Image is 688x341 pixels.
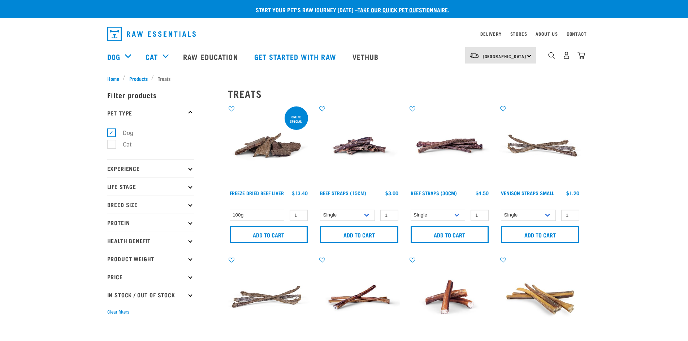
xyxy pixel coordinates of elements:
input: 1 [380,210,398,221]
input: Add to cart [501,226,579,243]
img: Raw Essentials Beef Straps 15cm 6 Pack [318,105,400,187]
img: user.png [563,52,570,59]
p: Life Stage [107,178,194,196]
a: Cat [146,51,158,62]
span: Products [129,75,148,82]
input: 1 [290,210,308,221]
p: Product Weight [107,250,194,268]
span: [GEOGRAPHIC_DATA] [483,55,527,57]
img: Raw Essentials Logo [107,27,196,41]
a: Get started with Raw [247,42,345,71]
img: Raw Essentials Steer Pizzle 15cm [318,256,400,338]
a: Beef Straps (30cm) [411,192,457,194]
img: Stack of 3 Venison Straps Treats for Pets [228,256,310,338]
nav: dropdown navigation [101,24,587,44]
a: Freeze Dried Beef Liver [230,192,284,194]
a: Beef Straps (15cm) [320,192,366,194]
a: Dog [107,51,120,62]
p: Protein [107,214,194,232]
input: Add to cart [411,226,489,243]
p: Filter products [107,86,194,104]
div: ONLINE SPECIAL! [285,112,308,127]
button: Clear filters [107,309,129,315]
a: Vethub [345,42,388,71]
input: Add to cart [230,226,308,243]
a: Contact [567,32,587,35]
p: Health Benefit [107,232,194,250]
p: Pet Type [107,104,194,122]
label: Cat [111,140,134,149]
img: Stack Of Freeze Dried Beef Liver For Pets [228,105,310,187]
img: Venison Straps [499,105,581,187]
input: 1 [471,210,489,221]
img: van-moving.png [470,52,479,59]
a: Stores [510,32,527,35]
a: About Us [536,32,558,35]
a: Delivery [480,32,501,35]
span: Home [107,75,119,82]
input: 1 [561,210,579,221]
div: $3.00 [385,190,398,196]
h2: Treats [228,88,581,99]
img: home-icon@2x.png [577,52,585,59]
a: Products [125,75,151,82]
a: take our quick pet questionnaire. [358,8,449,11]
img: Bull Pizzle 30cm for Dogs [499,256,581,338]
a: Home [107,75,123,82]
a: Raw Education [176,42,247,71]
nav: breadcrumbs [107,75,581,82]
div: $1.20 [566,190,579,196]
p: Experience [107,159,194,178]
p: Breed Size [107,196,194,214]
div: $4.50 [476,190,489,196]
p: In Stock / Out Of Stock [107,286,194,304]
label: Dog [111,128,136,137]
p: Price [107,268,194,286]
a: Venison Straps Small [501,192,554,194]
img: Bull Pizzle [409,256,491,338]
input: Add to cart [320,226,398,243]
img: Raw Essentials Beef Straps 6 Pack [409,105,491,187]
img: home-icon-1@2x.png [548,52,555,59]
div: $13.40 [292,190,308,196]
